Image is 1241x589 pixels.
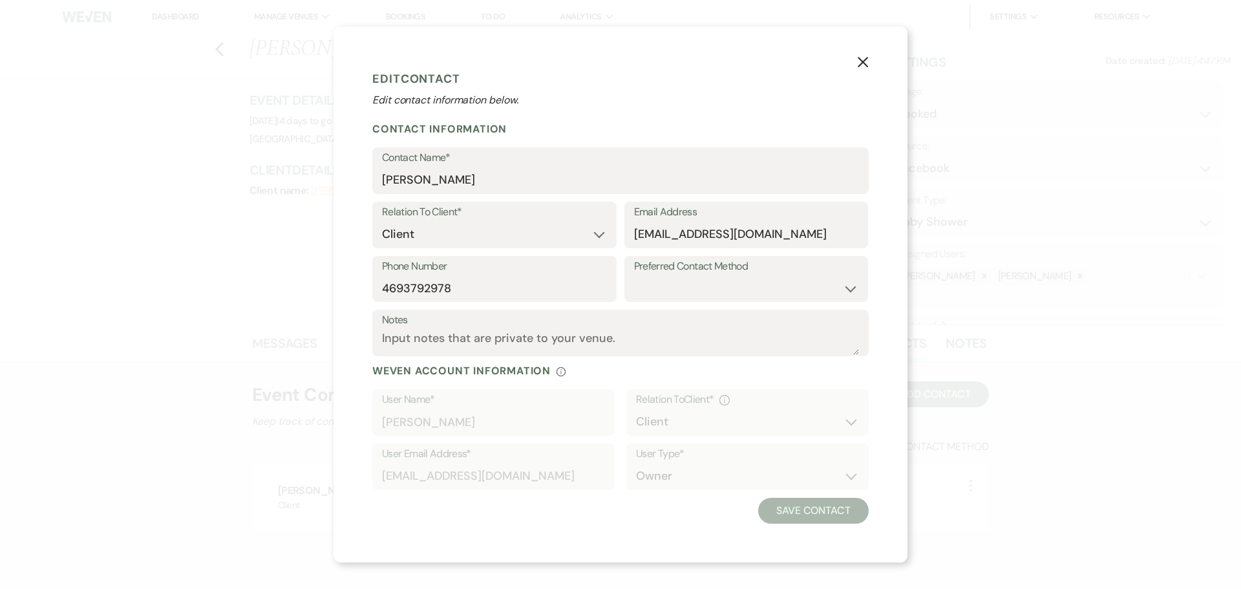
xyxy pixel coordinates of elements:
label: Notes [382,311,859,330]
label: User Type* [636,445,859,464]
label: User Name* [382,391,605,409]
label: Relation To Client* [382,203,607,222]
h1: Edit Contact [372,69,869,89]
h2: Contact Information [372,122,869,136]
label: User Email Address* [382,445,605,464]
input: First and Last Name [382,167,859,193]
p: Edit contact information below. [372,92,869,108]
label: Email Address [634,203,859,222]
label: Phone Number [382,257,607,276]
label: Contact Name* [382,149,859,167]
div: Relation To Client * [636,391,859,409]
button: Save Contact [758,498,869,524]
div: Weven Account Information [372,364,869,378]
label: Preferred Contact Method [634,257,859,276]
